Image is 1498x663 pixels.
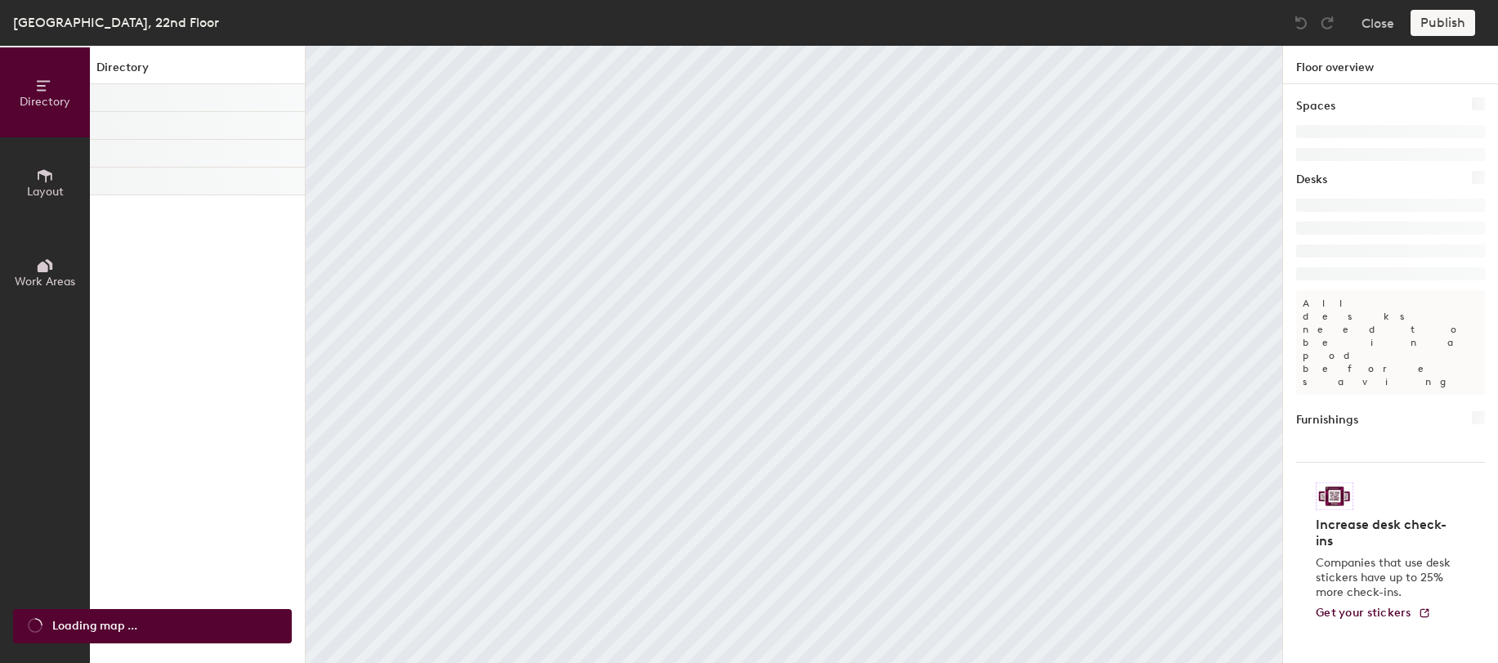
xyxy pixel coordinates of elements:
button: Close [1362,10,1394,36]
p: Companies that use desk stickers have up to 25% more check-ins. [1316,556,1456,600]
h1: Furnishings [1296,411,1358,429]
span: Directory [20,95,70,109]
canvas: Map [306,46,1282,663]
img: Redo [1319,15,1335,31]
span: Get your stickers [1316,606,1411,620]
a: Get your stickers [1316,607,1431,620]
p: All desks need to be in a pod before saving [1296,290,1485,395]
h4: Increase desk check-ins [1316,517,1456,549]
img: Sticker logo [1316,482,1353,510]
span: Layout [27,185,64,199]
div: [GEOGRAPHIC_DATA], 22nd Floor [13,12,219,33]
h1: Desks [1296,171,1327,189]
span: Work Areas [15,275,75,289]
h1: Directory [90,59,305,84]
img: Undo [1293,15,1309,31]
span: Loading map ... [52,617,137,635]
h1: Floor overview [1283,46,1498,84]
h1: Spaces [1296,97,1335,115]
